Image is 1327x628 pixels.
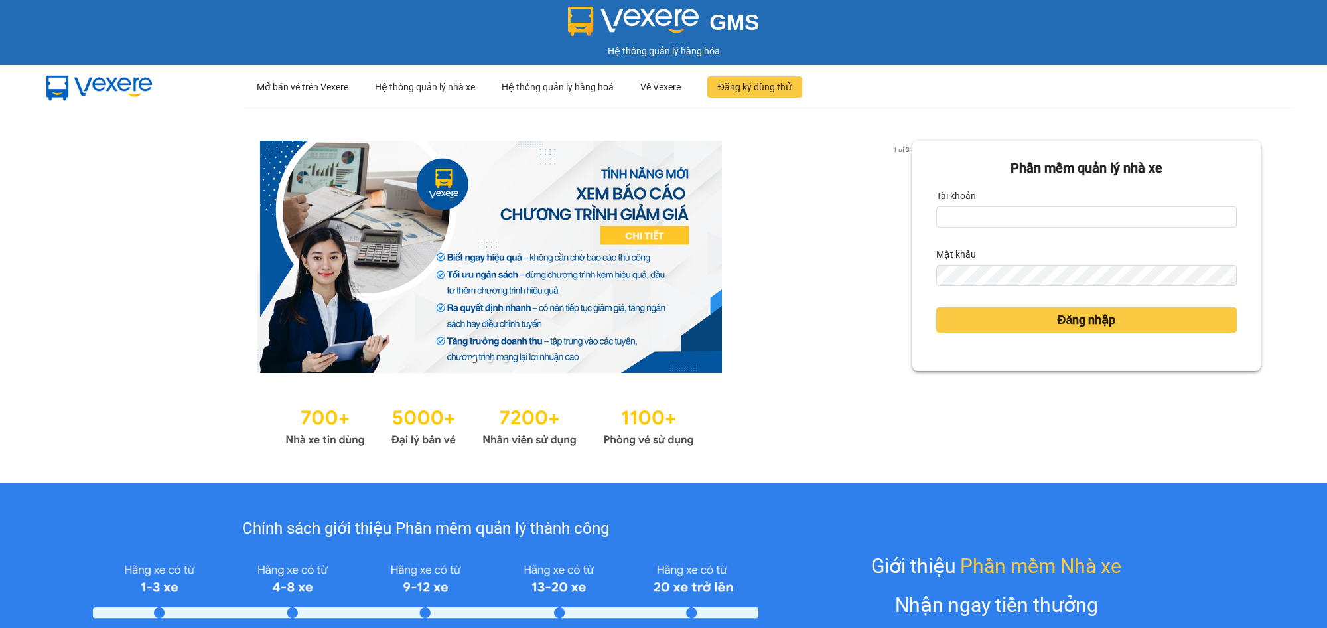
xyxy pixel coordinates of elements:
[3,44,1324,58] div: Hệ thống quản lý hàng hóa
[33,65,166,109] img: mbUUG5Q.png
[66,141,85,373] button: previous slide / item
[503,357,508,362] li: slide item 3
[257,66,348,108] div: Mở bán vé trên Vexere
[707,76,802,98] button: Đăng ký dùng thử
[936,265,1237,286] input: Mật khẩu
[568,20,760,31] a: GMS
[936,158,1237,179] div: Phần mềm quản lý nhà xe
[718,80,792,94] span: Đăng ký dùng thử
[375,66,475,108] div: Hệ thống quản lý nhà xe
[709,10,759,35] span: GMS
[895,589,1098,621] div: Nhận ngay tiền thưởng
[1057,311,1115,329] span: Đăng nhập
[502,66,614,108] div: Hệ thống quản lý hàng hoá
[894,141,912,373] button: next slide / item
[936,185,976,206] label: Tài khoản
[487,357,492,362] li: slide item 2
[471,357,476,362] li: slide item 1
[936,307,1237,333] button: Đăng nhập
[871,550,1121,582] div: Giới thiệu
[960,550,1121,582] span: Phần mềm Nhà xe
[568,7,699,36] img: logo 2
[936,206,1237,228] input: Tài khoản
[93,516,758,542] div: Chính sách giới thiệu Phần mềm quản lý thành công
[889,141,912,158] p: 1 of 3
[936,244,976,265] label: Mật khẩu
[285,400,694,450] img: Statistics.png
[640,66,681,108] div: Về Vexere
